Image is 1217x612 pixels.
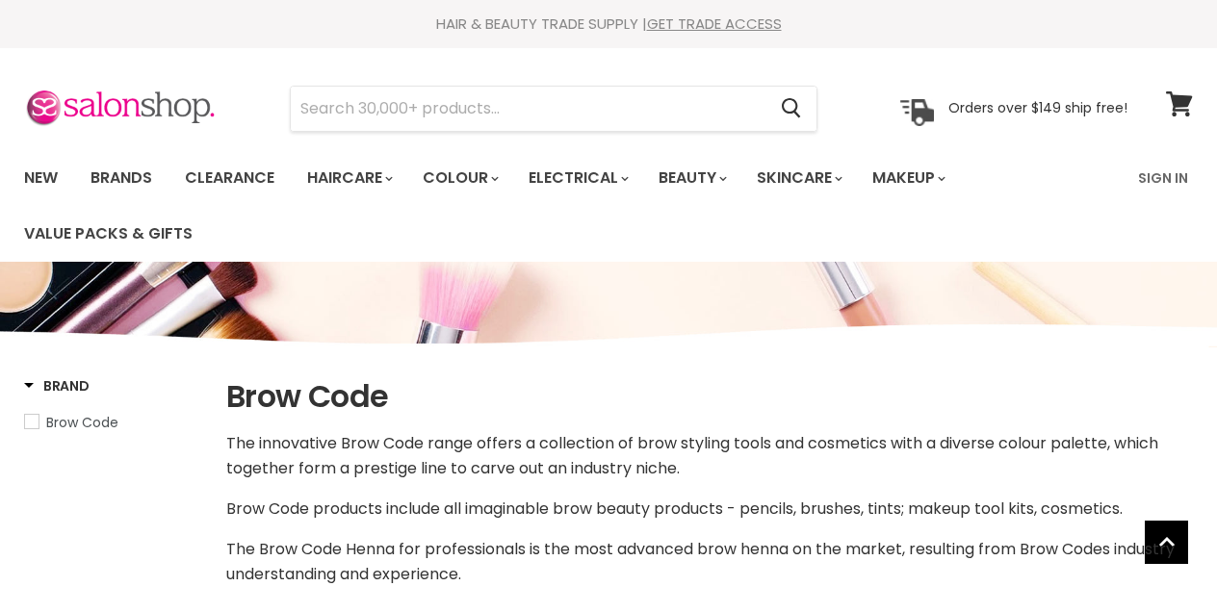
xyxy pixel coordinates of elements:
input: Search [291,87,765,131]
span: Brow Code [46,413,118,432]
button: Search [765,87,816,131]
a: Skincare [742,158,854,198]
ul: Main menu [10,150,1126,262]
a: New [10,158,72,198]
a: Makeup [858,158,957,198]
a: Clearance [170,158,289,198]
p: The innovative Brow Code range offers a collection of brow styling tools and cosmetics with a div... [226,431,1193,481]
span: The Brow Code Henna for professionals is the most advanced brow henna on the market, resulting fr... [226,538,1175,585]
a: Haircare [293,158,404,198]
span: Brow Code products include all imaginable brow beauty products - pencils, brushes, tints; makeup ... [226,497,1123,520]
form: Product [290,86,817,132]
a: Brow Code [24,412,202,433]
a: Sign In [1126,158,1200,198]
a: Electrical [514,158,640,198]
a: Brands [76,158,167,198]
h3: Brand [24,376,90,395]
a: GET TRADE ACCESS [647,13,782,34]
h1: Brow Code [226,376,1193,417]
p: Orders over $149 ship free! [948,99,1127,116]
a: Beauty [644,158,738,198]
a: Colour [408,158,510,198]
a: Value Packs & Gifts [10,214,207,254]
